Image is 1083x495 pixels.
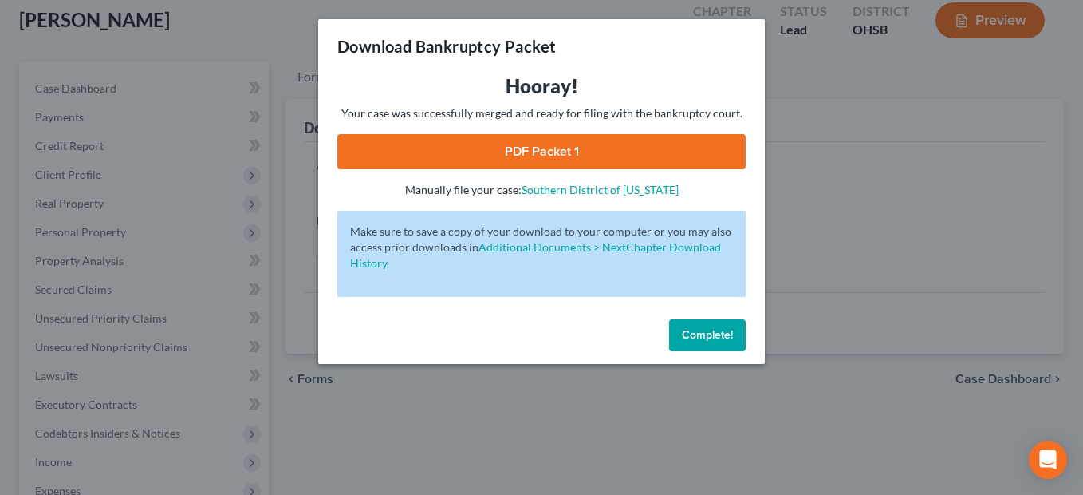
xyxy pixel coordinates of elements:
span: Complete! [682,328,733,342]
div: Open Intercom Messenger [1029,441,1067,479]
p: Your case was successfully merged and ready for filing with the bankruptcy court. [337,105,746,121]
p: Make sure to save a copy of your download to your computer or you may also access prior downloads in [350,224,733,271]
a: Southern District of [US_STATE] [522,183,679,196]
button: Complete! [669,319,746,351]
h3: Download Bankruptcy Packet [337,35,556,57]
a: PDF Packet 1 [337,134,746,169]
p: Manually file your case: [337,182,746,198]
a: Additional Documents > NextChapter Download History. [350,240,721,270]
h3: Hooray! [337,73,746,99]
